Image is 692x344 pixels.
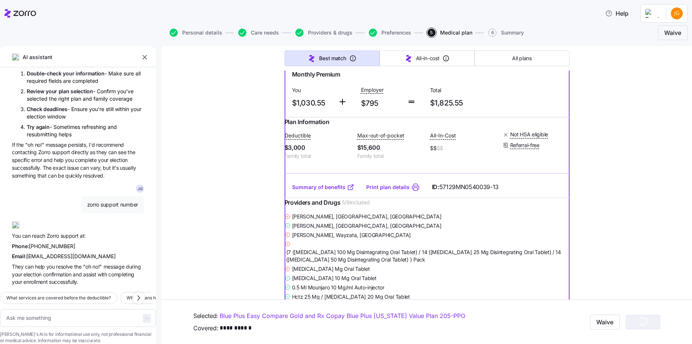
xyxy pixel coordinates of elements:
[430,87,493,94] span: Total
[12,243,29,249] span: Phone:
[43,157,54,163] span: and
[12,165,43,171] span: successfully.
[342,199,370,206] span: 5 / 9 included
[12,172,37,179] span: something
[292,275,377,282] span: [MEDICAL_DATA] 10 Mg Oral Tablet
[512,55,531,62] span: All plans
[488,29,524,37] button: 6Summary
[437,145,443,152] span: $$
[76,70,105,77] span: information
[292,293,410,301] span: Hctz 25 Mg / [MEDICAL_DATA] 20 Mg Oral Tablet
[71,149,90,155] span: directly
[426,29,472,37] a: 5Medical plan
[599,6,634,21] button: Help
[70,88,93,94] span: selection
[361,86,384,94] span: Employer
[43,271,73,278] span: confirmation
[12,149,38,155] span: contacting
[35,142,46,148] span: no!"
[292,213,442,220] span: [PERSON_NAME] , [GEOGRAPHIC_DATA], [GEOGRAPHIC_DATA]
[120,165,136,171] span: usually
[126,263,141,270] span: during
[292,222,442,230] span: [PERSON_NAME] , [GEOGRAPHIC_DATA], [GEOGRAPHIC_DATA]
[596,318,613,327] span: Waive
[294,29,352,37] a: Providers & drugs
[12,279,23,285] span: your
[12,233,22,239] span: You
[292,184,354,191] a: Summary of benefits
[6,294,111,302] span: What services are covered before the deductible?
[27,106,43,112] span: Check
[292,284,384,291] span: 0.5 Ml Mounjaro 10 Mg/ml Auto-injector
[27,70,63,77] span: Double-check
[12,142,16,148] span: If
[96,142,124,148] span: recommend
[295,29,352,37] button: Providers & drugs
[292,70,340,79] span: Monthly Premium
[367,29,411,37] a: Preferences
[237,29,279,37] a: Care needs
[170,29,222,37] button: Personal details
[37,172,48,179] span: that
[63,70,76,77] span: your
[90,165,103,171] span: vary,
[53,165,67,171] span: exact
[118,149,128,155] span: see
[220,311,465,321] a: Blue Plus Easy Compare Gold and Rx Copay Blue Plus [US_STATE] Value Plan 205-PPO
[12,263,25,270] span: They
[430,132,456,139] span: All-In-Cost
[59,88,71,94] span: plan
[108,271,134,278] span: completing
[83,271,98,278] span: assist
[182,30,222,35] span: Personal details
[90,149,96,155] span: as
[138,187,142,191] span: J G
[75,157,98,163] span: complete
[671,7,683,19] img: be28eee7940ff7541a673135d606113e
[46,142,68,148] span: message
[52,149,71,155] span: support
[12,242,144,250] div: [PHONE_NUMBER]
[292,97,332,109] span: $1,030.55
[430,97,493,109] span: $1,825.55
[605,9,629,18] span: Help
[292,231,411,239] span: [PERSON_NAME] , Wayzata, [GEOGRAPHIC_DATA]
[56,263,74,270] span: resolve
[285,198,341,207] span: Providers and Drugs
[366,184,410,191] a: Print plan details
[357,132,404,139] span: Max-out-of-pocket
[292,265,370,273] span: [MEDICAL_DATA] Mg Oral Tablet
[432,182,499,192] span: ID:
[319,55,346,62] span: Best match
[12,53,19,61] img: ai-icon.png
[16,142,25,148] span: the
[98,157,109,163] span: your
[590,315,620,330] button: Waive
[12,252,144,260] div: [EMAIL_ADDRESS][DOMAIN_NAME]
[96,149,108,155] span: they
[308,30,352,35] span: Providers & drugs
[80,165,90,171] span: can
[12,253,26,259] span: Email:
[238,29,279,37] button: Care needs
[87,201,138,208] span: zorro support number
[128,149,135,155] span: the
[120,292,243,304] button: Which plans have no deductible for preventive care?
[58,172,65,179] span: be
[12,221,19,229] img: ai-icon.png
[381,30,411,35] span: Preferences
[43,106,67,112] span: deadlines
[31,157,43,163] span: error
[25,263,35,270] span: can
[430,143,497,153] span: $$
[357,152,424,160] span: Family total
[108,149,118,155] span: can
[89,142,96,148] span: I'd
[251,30,279,35] span: Care needs
[46,263,56,270] span: you
[73,271,83,278] span: and
[369,29,411,37] button: Preferences
[54,157,65,163] span: help
[168,29,222,37] a: Personal details
[488,29,496,37] span: 6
